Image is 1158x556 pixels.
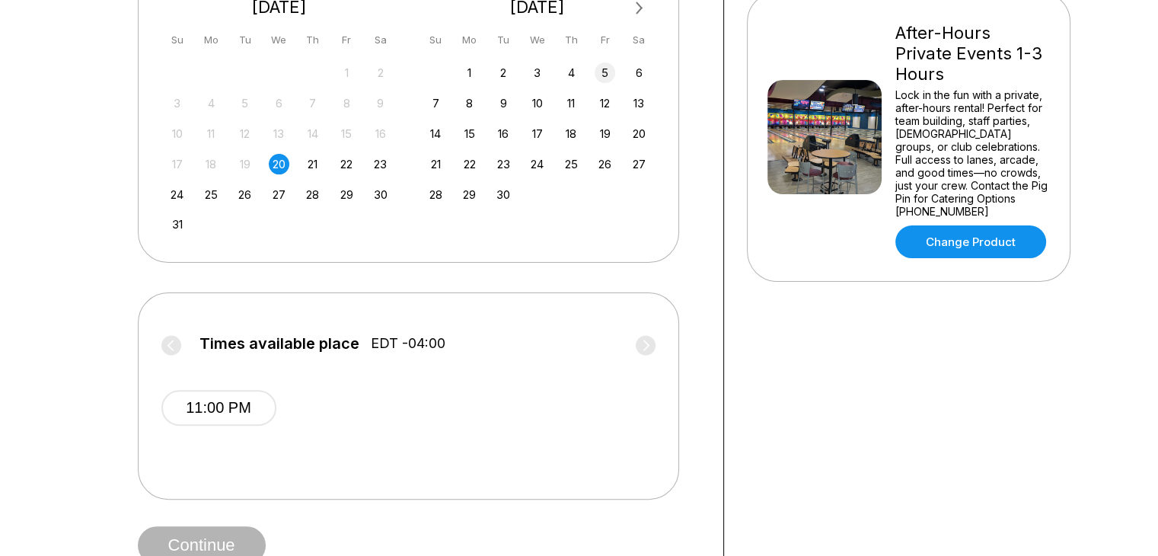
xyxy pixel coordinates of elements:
div: Choose Thursday, September 18th, 2025 [561,123,582,144]
div: Choose Sunday, September 14th, 2025 [426,123,446,144]
div: Lock in the fun with a private, after-hours rental! Perfect for team building, staff parties, [DE... [895,88,1050,218]
img: After-Hours Private Events 1-3 Hours [767,80,882,194]
div: Not available Monday, August 11th, 2025 [201,123,222,144]
div: Choose Sunday, September 7th, 2025 [426,93,446,113]
div: Not available Saturday, August 9th, 2025 [370,93,391,113]
div: Choose Wednesday, September 3rd, 2025 [527,62,547,83]
div: Not available Tuesday, August 5th, 2025 [234,93,255,113]
div: Choose Saturday, August 30th, 2025 [370,184,391,205]
div: Choose Thursday, September 25th, 2025 [561,154,582,174]
div: Not available Friday, August 8th, 2025 [337,93,357,113]
div: Choose Friday, August 22nd, 2025 [337,154,357,174]
div: Choose Thursday, August 21st, 2025 [302,154,323,174]
div: Not available Wednesday, August 6th, 2025 [269,93,289,113]
div: We [269,30,289,50]
div: Mo [459,30,480,50]
div: Choose Thursday, August 28th, 2025 [302,184,323,205]
div: Tu [234,30,255,50]
div: Choose Tuesday, September 2nd, 2025 [493,62,514,83]
div: Choose Monday, September 1st, 2025 [459,62,480,83]
div: Not available Tuesday, August 12th, 2025 [234,123,255,144]
div: Choose Friday, September 5th, 2025 [595,62,615,83]
div: Choose Wednesday, August 20th, 2025 [269,154,289,174]
div: month 2025-08 [165,61,394,235]
div: Sa [370,30,391,50]
div: Choose Saturday, August 23rd, 2025 [370,154,391,174]
div: Choose Thursday, September 11th, 2025 [561,93,582,113]
div: Choose Tuesday, September 23rd, 2025 [493,154,514,174]
div: Choose Sunday, September 21st, 2025 [426,154,446,174]
div: month 2025-09 [423,61,652,205]
span: Times available place [199,335,359,352]
div: Tu [493,30,514,50]
div: Fr [337,30,357,50]
span: EDT -04:00 [371,335,445,352]
div: Choose Monday, September 22nd, 2025 [459,154,480,174]
div: Choose Tuesday, September 30th, 2025 [493,184,514,205]
div: Su [167,30,187,50]
div: Choose Friday, September 19th, 2025 [595,123,615,144]
div: After-Hours Private Events 1-3 Hours [895,23,1050,85]
div: Choose Tuesday, September 9th, 2025 [493,93,514,113]
div: Not available Friday, August 1st, 2025 [337,62,357,83]
div: Not available Monday, August 4th, 2025 [201,93,222,113]
div: Not available Friday, August 15th, 2025 [337,123,357,144]
div: Not available Thursday, August 14th, 2025 [302,123,323,144]
div: Choose Saturday, September 27th, 2025 [629,154,649,174]
div: Choose Tuesday, August 26th, 2025 [234,184,255,205]
div: Not available Monday, August 18th, 2025 [201,154,222,174]
div: Fr [595,30,615,50]
div: Choose Saturday, September 13th, 2025 [629,93,649,113]
div: Choose Sunday, August 31st, 2025 [167,214,187,235]
div: Choose Friday, September 12th, 2025 [595,93,615,113]
div: Choose Friday, September 26th, 2025 [595,154,615,174]
div: Choose Wednesday, September 24th, 2025 [527,154,547,174]
div: Choose Wednesday, September 10th, 2025 [527,93,547,113]
div: Not available Sunday, August 3rd, 2025 [167,93,187,113]
div: Choose Sunday, August 24th, 2025 [167,184,187,205]
a: Change Product [895,225,1046,258]
div: Choose Monday, August 25th, 2025 [201,184,222,205]
div: Su [426,30,446,50]
div: Sa [629,30,649,50]
div: Not available Tuesday, August 19th, 2025 [234,154,255,174]
div: Choose Saturday, September 20th, 2025 [629,123,649,144]
div: Choose Thursday, September 4th, 2025 [561,62,582,83]
div: Choose Wednesday, August 27th, 2025 [269,184,289,205]
div: Choose Saturday, September 6th, 2025 [629,62,649,83]
div: Not available Wednesday, August 13th, 2025 [269,123,289,144]
div: Choose Friday, August 29th, 2025 [337,184,357,205]
div: Th [302,30,323,50]
div: Choose Tuesday, September 16th, 2025 [493,123,514,144]
div: Choose Monday, September 8th, 2025 [459,93,480,113]
div: Th [561,30,582,50]
div: We [527,30,547,50]
button: 11:00 PM [161,390,276,426]
div: Mo [201,30,222,50]
div: Not available Sunday, August 10th, 2025 [167,123,187,144]
div: Choose Sunday, September 28th, 2025 [426,184,446,205]
div: Not available Saturday, August 2nd, 2025 [370,62,391,83]
div: Choose Monday, September 29th, 2025 [459,184,480,205]
div: Not available Sunday, August 17th, 2025 [167,154,187,174]
div: Not available Thursday, August 7th, 2025 [302,93,323,113]
div: Choose Monday, September 15th, 2025 [459,123,480,144]
div: Choose Wednesday, September 17th, 2025 [527,123,547,144]
div: Not available Saturday, August 16th, 2025 [370,123,391,144]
